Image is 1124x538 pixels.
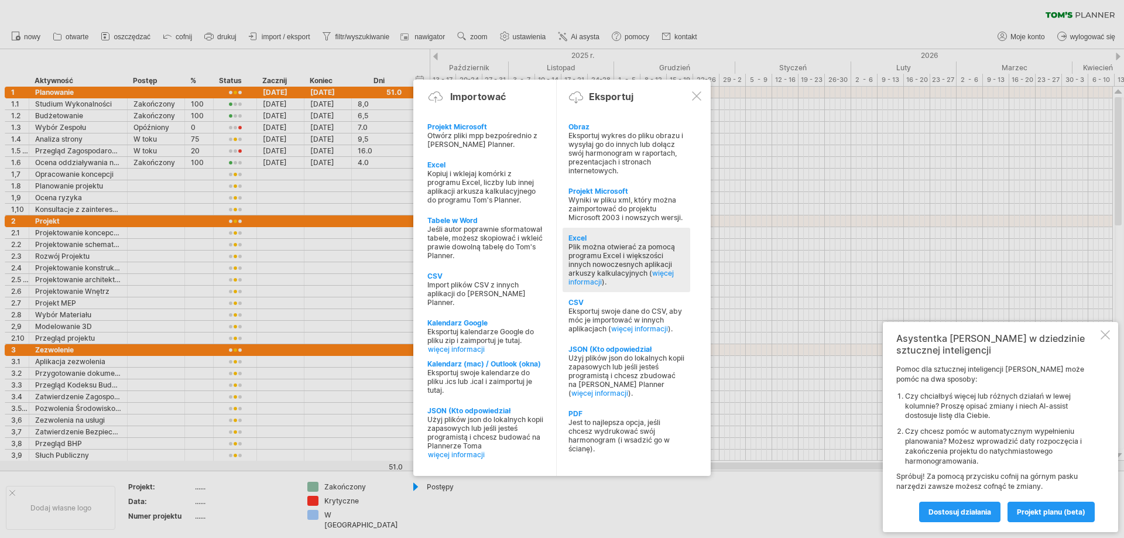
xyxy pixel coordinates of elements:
[919,502,1000,522] a: Dostosuj działania
[905,427,1098,466] li: Czy chcesz pomóc w automatycznym wypełnieniu planowania? Możesz wprowadzić daty rozpoczęcia i zak...
[1017,508,1085,516] span: projekt planu (beta)
[896,333,1098,356] div: Asystentka [PERSON_NAME] w dziedzinie sztucznej inteligencji
[568,234,684,242] div: Excel
[568,269,674,286] a: więcej informacji
[450,91,506,102] div: Importować
[1008,502,1095,522] a: projekt planu (beta)
[928,508,991,516] span: Dostosuj działania
[428,450,544,459] a: więcej informacji
[611,324,668,333] a: więcej informacji
[568,131,684,175] div: Eksportuj wykres do pliku obrazu i wysyłaj go do innych lub dołącz swój harmonogram w raportach, ...
[568,122,684,131] div: Obraz
[589,91,633,102] div: Eksportuj
[568,345,684,354] div: JSON (Kto odpowiedział
[571,389,628,397] a: więcej informacji
[568,354,684,397] div: Użyj plików json do lokalnych kopii zapasowych lub jeśli jesteś programistą i chcesz zbudować na ...
[568,298,684,307] div: CSV
[568,187,684,196] div: Projekt Microsoft
[427,216,543,225] div: Tabele w Word
[568,307,684,333] div: Eksportuj swoje dane do CSV, aby móc je importować w innych aplikacjach ( ).
[905,392,1098,421] li: Czy chciałbyś więcej lub różnych działań w lewej kolumnie? Proszę opisać zmiany i niech AI-assist...
[428,345,544,354] a: więcej informacji
[568,409,684,418] div: PDF
[568,418,684,453] div: Jest to najlepsza opcja, jeśli chcesz wydrukować swój harmonogram (i wsadzić go w ścianę).
[568,196,684,222] div: Wyniki w pliku xml, który można zaimportować do projektu Microsoft 2003 i nowszych wersji.
[568,242,684,286] div: Plik można otwierać za pomocą programu Excel i większości innych nowoczesnych aplikacji arkuszy k...
[427,169,543,204] div: Kopiuj i wklejaj komórki z programu Excel, liczby lub innej aplikacji arkusza kalkulacyjnego do p...
[427,225,543,260] div: Jeśli autor poprawnie sformatował tabele, możesz skopiować i wkleić prawie dowolną tabelę do Tom'...
[427,160,543,169] div: Excel
[896,365,1098,522] div: Pomoc dla sztucznej inteligencji [PERSON_NAME] może pomóc na dwa sposoby: Spróbuj! Za pomocą przy...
